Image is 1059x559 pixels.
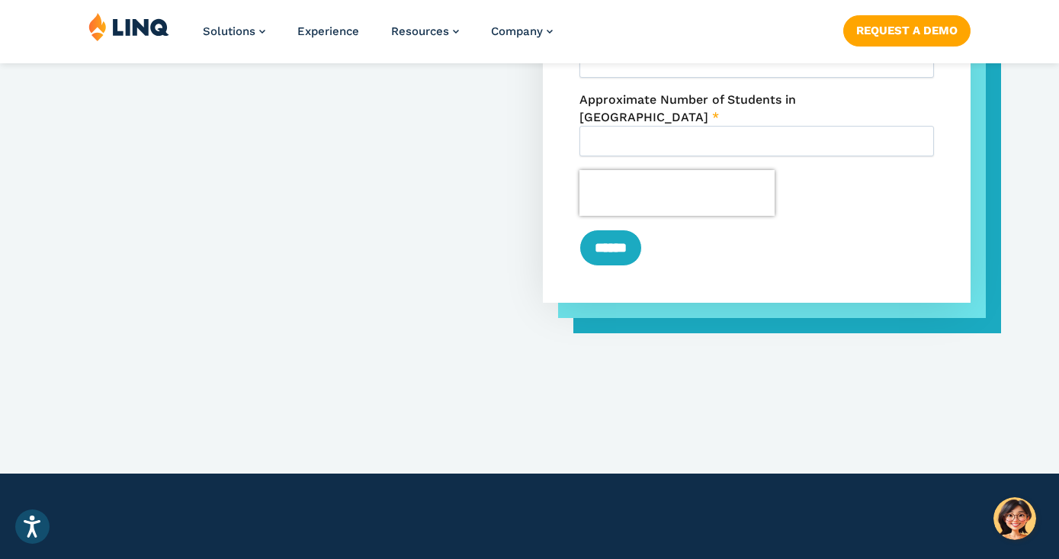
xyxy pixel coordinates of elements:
nav: Button Navigation [843,12,971,46]
a: Solutions [203,24,265,38]
iframe: reCAPTCHA [579,170,775,216]
a: Resources [391,24,459,38]
span: Company [491,24,543,38]
span: Solutions [203,24,255,38]
a: Company [491,24,553,38]
a: Experience [297,24,359,38]
span: Approximate Number of Students in [GEOGRAPHIC_DATA] [579,92,796,124]
nav: Primary Navigation [203,12,553,63]
a: Request a Demo [843,15,971,46]
img: LINQ | K‑12 Software [88,12,169,41]
button: Hello, have a question? Let’s chat. [993,497,1036,540]
span: Resources [391,24,449,38]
